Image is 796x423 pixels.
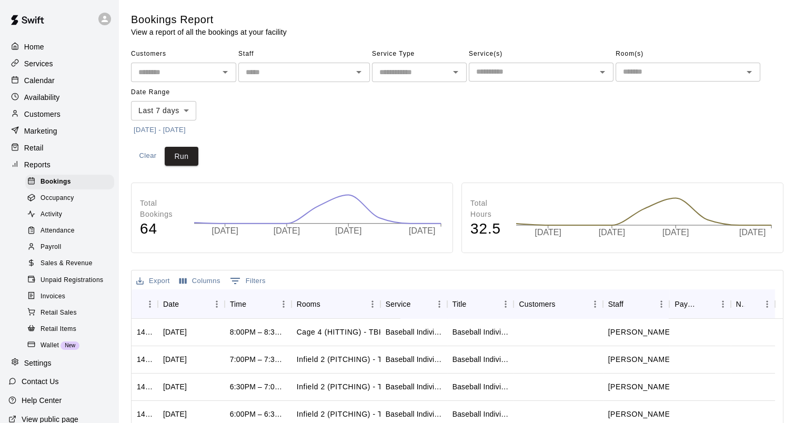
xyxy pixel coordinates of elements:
[41,177,71,187] span: Bookings
[452,381,509,392] div: Baseball Individual PITCHING - 30 minutes
[498,296,513,312] button: Menu
[595,65,610,79] button: Open
[8,56,110,72] a: Services
[41,340,59,351] span: Wallet
[41,258,93,269] span: Sales & Revenue
[212,226,238,235] tspan: [DATE]
[466,297,481,311] button: Sort
[411,297,426,311] button: Sort
[25,256,118,272] a: Sales & Revenue
[137,327,153,337] div: 1416260
[25,191,114,206] div: Occupancy
[297,354,393,365] p: Infield 2 (PITCHING) - TBK
[608,354,672,365] p: Mathew Ulrich
[24,159,51,170] p: Reports
[653,296,669,312] button: Menu
[25,256,114,271] div: Sales & Revenue
[163,354,187,365] div: Wed, Sep 10, 2025
[608,327,672,338] p: Cory Harris
[8,140,110,156] a: Retail
[179,297,194,311] button: Sort
[8,157,110,173] a: Reports
[452,409,509,419] div: Baseball Individual PITCHING - 30 minutes
[132,289,158,319] div: ID
[470,198,505,220] p: Total Hours
[8,355,110,371] a: Settings
[131,84,223,101] span: Date Range
[731,289,775,319] div: Notes
[365,296,380,312] button: Menu
[25,240,114,255] div: Payroll
[24,42,44,52] p: Home
[25,224,114,238] div: Attendance
[209,296,225,312] button: Menu
[137,381,153,392] div: 1416256
[238,46,370,63] span: Staff
[744,297,759,311] button: Sort
[25,337,118,354] a: WalletNew
[759,296,775,312] button: Menu
[291,289,380,319] div: Rooms
[25,190,118,206] a: Occupancy
[274,226,300,235] tspan: [DATE]
[246,297,261,311] button: Sort
[218,65,233,79] button: Open
[297,327,384,338] p: Cage 4 (HITTING) - TBK
[623,297,638,311] button: Sort
[158,289,225,319] div: Date
[431,296,447,312] button: Menu
[8,106,110,122] a: Customers
[230,381,286,392] div: 6:30PM – 7:00PM
[25,321,118,337] a: Retail Items
[447,289,514,319] div: Title
[41,193,74,204] span: Occupancy
[386,409,442,419] div: Baseball Individual PITCHING - 30 minutes
[608,409,672,420] p: Mathew Ulrich
[134,273,173,289] button: Export
[739,228,765,237] tspan: [DATE]
[448,65,463,79] button: Open
[25,306,114,320] div: Retail Sales
[470,220,505,238] h4: 32.5
[535,228,561,237] tspan: [DATE]
[22,395,62,406] p: Help Center
[25,175,114,189] div: Bookings
[131,101,196,120] div: Last 7 days
[131,46,236,63] span: Customers
[24,143,44,153] p: Retail
[469,46,613,63] span: Service(s)
[452,327,509,337] div: Baseball Individual HITTING - 30 minutes
[25,207,114,222] div: Activity
[603,289,670,319] div: Staff
[41,324,76,335] span: Retail Items
[25,174,118,190] a: Bookings
[24,75,55,86] p: Calendar
[386,381,442,392] div: Baseball Individual PITCHING - 30 minutes
[140,220,183,238] h4: 64
[297,381,393,392] p: Infield 2 (PITCHING) - TBK
[372,46,467,63] span: Service Type
[608,381,672,392] p: Mathew Ulrich
[742,65,757,79] button: Open
[409,226,435,235] tspan: [DATE]
[351,65,366,79] button: Open
[25,288,118,305] a: Invoices
[25,273,114,288] div: Unpaid Registrations
[386,289,411,319] div: Service
[230,327,286,337] div: 8:00PM – 8:30PM
[25,338,114,353] div: WalletNew
[41,242,61,253] span: Payroll
[25,289,114,304] div: Invoices
[674,289,700,319] div: Payment
[177,273,223,289] button: Select columns
[137,354,153,365] div: 1416257
[25,305,118,321] a: Retail Sales
[24,109,61,119] p: Customers
[335,226,361,235] tspan: [DATE]
[25,239,118,256] a: Payroll
[163,289,179,319] div: Date
[25,322,114,337] div: Retail Items
[230,354,286,365] div: 7:00PM – 7:30PM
